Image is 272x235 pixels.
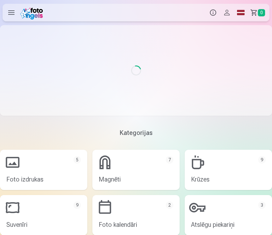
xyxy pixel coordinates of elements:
div: 9 [73,201,81,209]
div: 7 [166,156,173,164]
img: /fa1 [20,6,45,20]
button: Info [206,4,220,21]
div: 3 [258,201,266,209]
div: 2 [166,201,173,209]
a: Global [234,4,248,21]
a: Grozs0 [248,4,269,21]
div: 9 [258,156,266,164]
div: 5 [73,156,81,164]
button: Profils [220,4,234,21]
a: Krūzes9 [185,150,272,190]
span: 0 [258,9,265,16]
a: Magnēti7 [92,150,180,190]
